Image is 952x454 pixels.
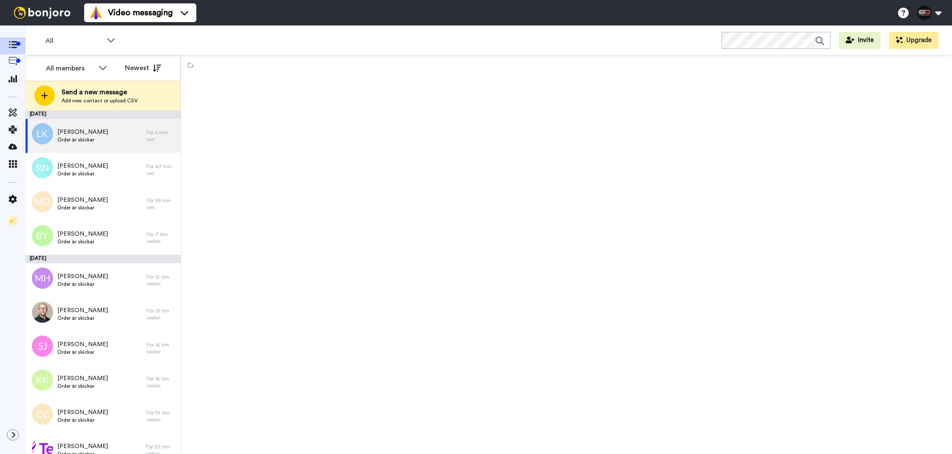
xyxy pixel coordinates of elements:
[89,6,103,20] img: vm-color.svg
[46,63,94,73] div: All members
[57,272,108,281] span: [PERSON_NAME]
[57,204,108,211] span: Order är skickar
[62,87,138,97] span: Send a new message
[25,110,181,119] div: [DATE]
[57,136,108,143] span: Order är skickar
[45,36,102,46] span: All
[119,59,167,76] button: Newest
[32,403,53,425] img: ev.png
[57,238,108,245] span: Order är skickar
[889,32,938,49] button: Upgrade
[57,383,108,389] span: Order är skickar
[57,162,108,170] span: [PERSON_NAME]
[147,409,176,423] div: För 19 tim sedan
[8,217,17,225] img: Checklist.svg
[10,7,74,19] img: bj-logo-header-white.svg
[57,408,108,417] span: [PERSON_NAME]
[57,442,108,451] span: [PERSON_NAME]
[57,374,108,383] span: [PERSON_NAME]
[57,281,108,288] span: Order är skickar
[57,315,108,321] span: Order är skickar
[57,230,108,238] span: [PERSON_NAME]
[57,306,108,315] span: [PERSON_NAME]
[147,341,176,355] div: För 16 tim sedan
[32,268,53,289] img: mh.png
[32,302,53,323] img: 70958e27-34ba-429c-bda1-749b5828dac0.jpg
[147,274,176,287] div: För 12 tim sedan
[57,170,108,177] span: Order är skickar
[147,197,176,211] div: För 59 min sen
[839,32,881,49] button: Invite
[25,255,181,263] div: [DATE]
[32,191,53,212] img: md.png
[32,157,53,178] img: rn.png
[57,340,108,349] span: [PERSON_NAME]
[32,123,53,144] img: lk.png
[57,417,108,423] span: Order är skickar
[57,128,108,136] span: [PERSON_NAME]
[108,7,173,19] span: Video messaging
[62,97,138,104] span: Add new contact or upload CSV
[32,336,53,357] img: sj.png
[147,375,176,389] div: För 18 tim sedan
[147,231,176,245] div: För 7 tim sedan
[147,163,176,177] div: För 47 min sen
[147,129,176,143] div: För 5 min sen
[57,196,108,204] span: [PERSON_NAME]
[57,349,108,355] span: Order är skickar
[32,369,53,391] img: kk.png
[147,307,176,321] div: För 13 tim sedan
[32,225,53,246] img: by.png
